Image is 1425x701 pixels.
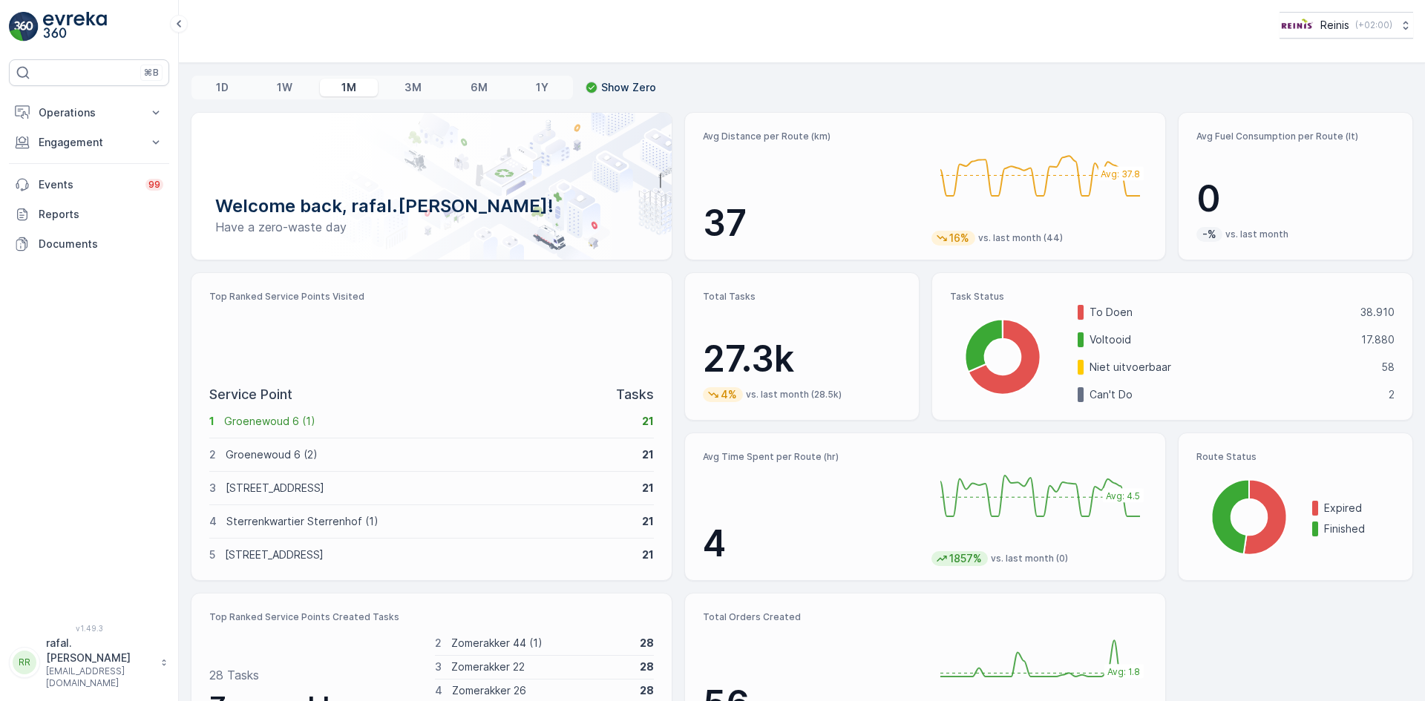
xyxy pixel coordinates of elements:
p: vs. last month (44) [978,232,1063,244]
p: 1M [341,80,356,95]
p: 2 [435,636,442,651]
p: 3 [435,659,442,674]
p: 37 [703,201,920,246]
p: 28 [640,683,654,698]
p: Groenewoud 6 (2) [226,447,632,462]
p: Operations [39,105,140,120]
p: Avg Distance per Route (km) [703,131,920,142]
p: Total Orders Created [703,611,920,623]
p: Route Status [1196,451,1395,463]
a: Reports [9,200,169,229]
p: 4% [719,387,738,402]
a: Events99 [9,170,169,200]
p: 1Y [536,80,548,95]
p: 17.880 [1361,332,1395,347]
span: v 1.49.3 [9,624,169,633]
p: Niet uitvoerbaar [1090,360,1372,375]
p: 4 [435,683,442,698]
p: 38.910 [1360,305,1395,320]
p: ⌘B [144,67,159,79]
p: 28 [640,636,654,651]
p: Groenewoud 6 (1) [224,414,632,429]
p: Service Point [209,384,292,405]
p: Avg Time Spent per Route (hr) [703,451,920,463]
p: [STREET_ADDRESS] [225,547,632,562]
p: 58 [1381,360,1395,375]
p: Tasks [616,384,654,405]
button: Reinis(+02:00) [1280,12,1413,39]
p: 16% [948,231,971,246]
p: vs. last month (28.5k) [746,389,842,401]
p: 5 [209,547,215,562]
p: 28 [640,659,654,674]
p: Task Status [950,291,1395,303]
p: 28 Tasks [209,666,259,684]
p: 6M [471,80,488,95]
p: vs. last month [1225,228,1288,240]
p: Sterrenkwartier Sterrenhof (1) [226,514,632,529]
p: [STREET_ADDRESS] [226,481,632,496]
p: Zomerakker 26 [452,683,631,698]
p: Zomerakker 44 (1) [451,636,631,651]
p: 2 [209,447,216,462]
p: 3M [404,80,422,95]
button: Engagement [9,128,169,157]
p: 1 [209,414,214,429]
p: 1W [277,80,292,95]
p: ( +02:00 ) [1355,19,1392,31]
p: vs. last month (0) [991,553,1068,565]
p: Reports [39,207,163,222]
p: 21 [642,514,654,529]
p: Avg Fuel Consumption per Route (lt) [1196,131,1395,142]
p: Zomerakker 22 [451,659,631,674]
p: 0 [1196,177,1395,221]
p: Top Ranked Service Points Visited [209,291,654,303]
p: Have a zero-waste day [215,218,648,236]
p: 2 [1389,387,1395,402]
p: 1D [216,80,229,95]
p: 99 [148,179,160,191]
p: 4 [703,521,920,566]
p: 4 [209,514,217,529]
a: Documents [9,229,169,259]
p: rafal.[PERSON_NAME] [46,636,153,665]
p: Show Zero [601,80,656,95]
button: RRrafal.[PERSON_NAME][EMAIL_ADDRESS][DOMAIN_NAME] [9,636,169,689]
div: RR [13,651,36,674]
p: Top Ranked Service Points Created Tasks [209,611,654,623]
p: 21 [642,447,654,462]
img: Reinis-Logo-Vrijstaand_Tekengebied-1-copy2_aBO4n7j.png [1280,17,1314,33]
p: 21 [642,414,654,429]
p: Engagement [39,135,140,150]
p: Documents [39,237,163,251]
img: logo [9,12,39,42]
p: Total Tasks [703,291,901,303]
p: Finished [1324,521,1395,536]
p: Reinis [1320,18,1349,33]
p: To Doen [1090,305,1351,320]
p: Can't Do [1090,387,1379,402]
p: Welcome back, rafal.[PERSON_NAME]! [215,194,648,218]
p: Voltooid [1090,332,1352,347]
button: Operations [9,98,169,128]
p: Events [39,177,137,192]
p: 21 [642,547,654,562]
p: 21 [642,481,654,496]
p: [EMAIL_ADDRESS][DOMAIN_NAME] [46,665,153,689]
p: 27.3k [703,337,901,381]
img: logo_light-DOdMpM7g.png [43,12,107,42]
p: -% [1201,227,1218,242]
p: 3 [209,481,216,496]
p: Expired [1324,501,1395,516]
p: 1857% [948,551,983,566]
